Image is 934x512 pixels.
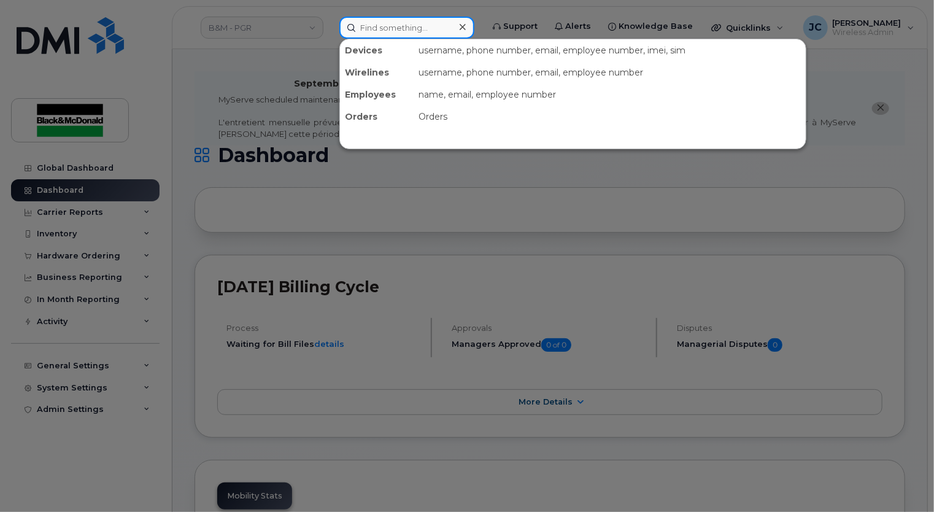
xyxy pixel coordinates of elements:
[414,61,806,83] div: username, phone number, email, employee number
[340,39,414,61] div: Devices
[414,106,806,128] div: Orders
[340,106,414,128] div: Orders
[414,83,806,106] div: name, email, employee number
[414,39,806,61] div: username, phone number, email, employee number, imei, sim
[340,83,414,106] div: Employees
[340,61,414,83] div: Wirelines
